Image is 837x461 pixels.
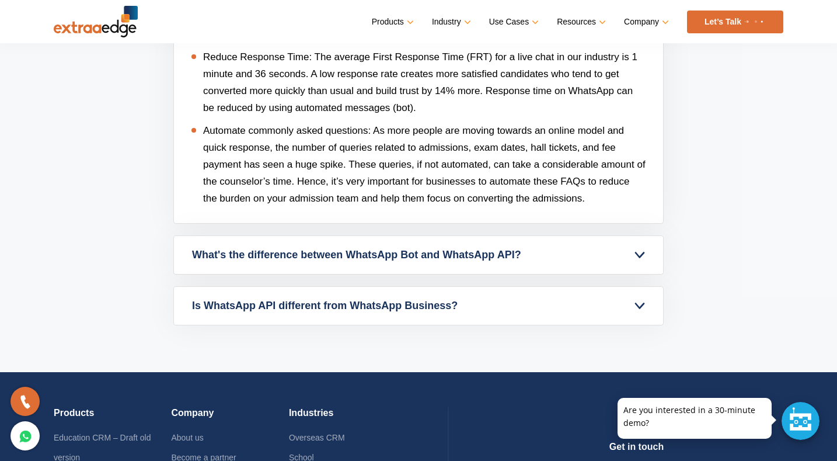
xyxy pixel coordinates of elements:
a: What's the difference between WhatsApp Bot and WhatsApp API? [174,236,663,274]
a: Products [372,13,411,30]
a: Use Cases [489,13,536,30]
h4: Industries [289,407,406,428]
h4: Company [171,407,288,428]
a: Overseas CRM [289,433,345,442]
li: Reduce Response Time: The average First Response Time (FRT) for a live chat in our industry is 1 ... [191,48,646,116]
a: Is WhatsApp API different from WhatsApp Business? [174,287,663,325]
a: Let’s Talk [687,11,783,33]
a: Resources [557,13,604,30]
li: Automate commonly asked questions: As more people are moving towards an online model and quick re... [191,122,646,207]
div: Chat [782,402,819,440]
a: About us [171,433,203,442]
h4: Products [54,407,171,428]
a: Company [624,13,667,30]
a: Industry [432,13,469,30]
